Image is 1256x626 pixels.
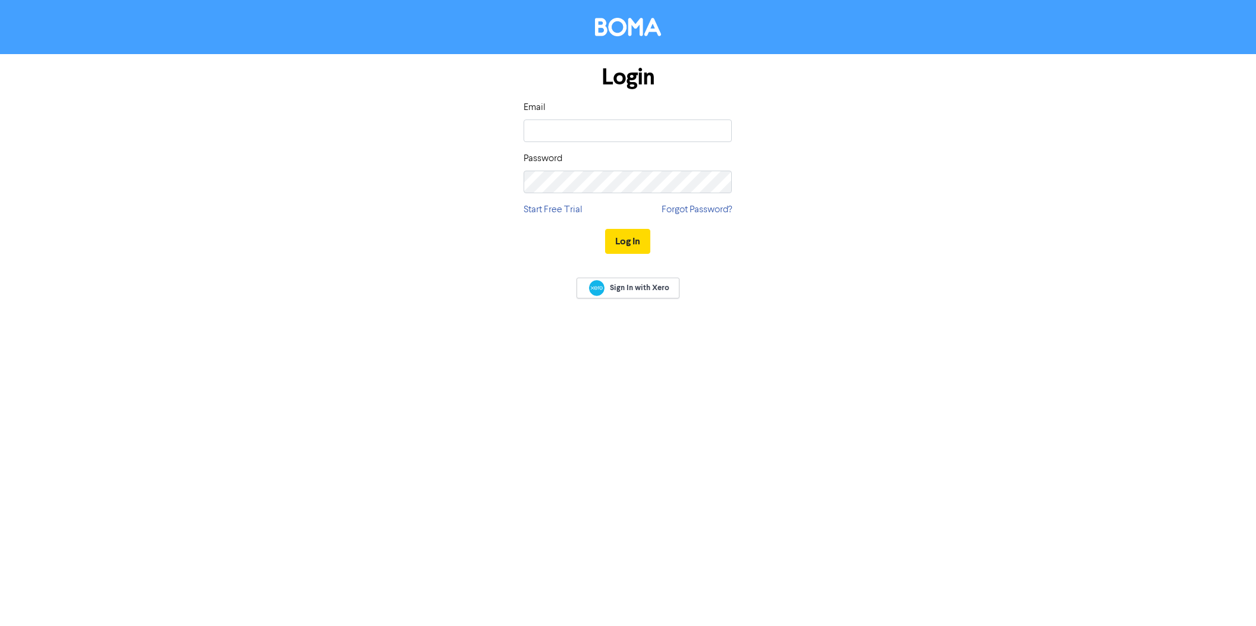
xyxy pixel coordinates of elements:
h1: Login [524,64,732,91]
label: Password [524,152,562,166]
button: Log In [605,229,650,254]
span: Sign In with Xero [610,282,669,293]
img: BOMA Logo [595,18,661,36]
label: Email [524,100,546,115]
a: Forgot Password? [662,203,732,217]
a: Sign In with Xero [577,278,679,298]
img: Xero logo [589,280,604,296]
a: Start Free Trial [524,203,582,217]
